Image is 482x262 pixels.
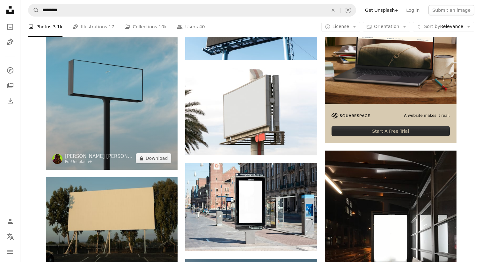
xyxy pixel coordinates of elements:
a: Collections 10k [124,17,167,37]
span: 40 [199,23,205,30]
img: Go to Ruan Richard Rodrigues's profile [52,154,62,164]
button: Download [136,153,172,163]
a: Download History [4,95,17,107]
img: file-1705255347840-230a6ab5bca9image [332,113,370,118]
div: Start A Free Trial [332,126,450,136]
a: Illustrations 17 [73,17,114,37]
a: Home — Unsplash [4,4,17,18]
span: 17 [109,23,114,30]
button: Language [4,230,17,243]
button: Clear [326,4,340,16]
form: Find visuals sitewide [28,4,356,17]
a: Photos [4,20,17,33]
img: rectangular blank billboard [185,68,317,155]
a: Explore [4,64,17,77]
a: Illustrations [4,36,17,48]
button: Menu [4,245,17,258]
button: Visual search [340,4,356,16]
button: Search Unsplash [28,4,39,16]
a: [PERSON_NAME] [PERSON_NAME] [65,153,133,159]
img: black and white street sign [185,163,317,251]
a: rectangular blank billboard [185,109,317,114]
a: Log in [402,5,423,15]
span: License [332,24,349,29]
button: Submit an image [428,5,474,15]
a: a billboard with a blue sky in the background [46,68,178,74]
span: Sort by [424,24,440,29]
span: 10k [158,23,167,30]
span: A website makes it real. [404,113,450,118]
a: Collections [4,79,17,92]
a: black and white street sign [185,204,317,210]
a: Get Unsplash+ [361,5,402,15]
button: Orientation [363,22,410,32]
span: Relevance [424,24,463,30]
a: Users 40 [177,17,205,37]
button: License [321,22,361,32]
a: white and yellow building near trees during daytime [46,218,178,224]
a: Unsplash+ [71,159,92,164]
a: a wooden bench sitting next to a white board [325,235,456,241]
div: For [65,159,133,165]
span: Orientation [374,24,399,29]
a: Log in / Sign up [4,215,17,228]
button: Sort byRelevance [413,22,474,32]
